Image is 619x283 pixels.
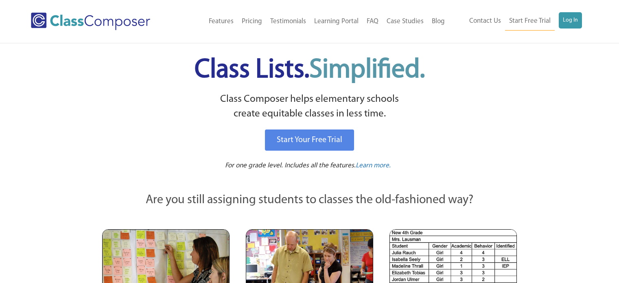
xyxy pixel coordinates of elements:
a: Blog [428,13,449,31]
span: Learn more. [356,162,391,169]
p: Class Composer helps elementary schools create equitable classes in less time. [101,92,518,122]
span: For one grade level. Includes all the features. [225,162,356,169]
span: Simplified. [309,57,425,83]
nav: Header Menu [449,12,582,31]
a: Log In [559,12,582,29]
a: Start Your Free Trial [265,129,354,151]
span: Start Your Free Trial [277,136,342,144]
nav: Header Menu [176,13,448,31]
p: Are you still assigning students to classes the old-fashioned way? [102,191,517,209]
a: FAQ [363,13,383,31]
a: Start Free Trial [505,12,555,31]
a: Pricing [238,13,266,31]
a: Case Studies [383,13,428,31]
a: Testimonials [266,13,310,31]
a: Learn more. [356,161,391,171]
a: Learning Portal [310,13,363,31]
span: Class Lists. [195,57,425,83]
a: Features [205,13,238,31]
a: Contact Us [465,12,505,30]
img: Class Composer [31,13,150,30]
